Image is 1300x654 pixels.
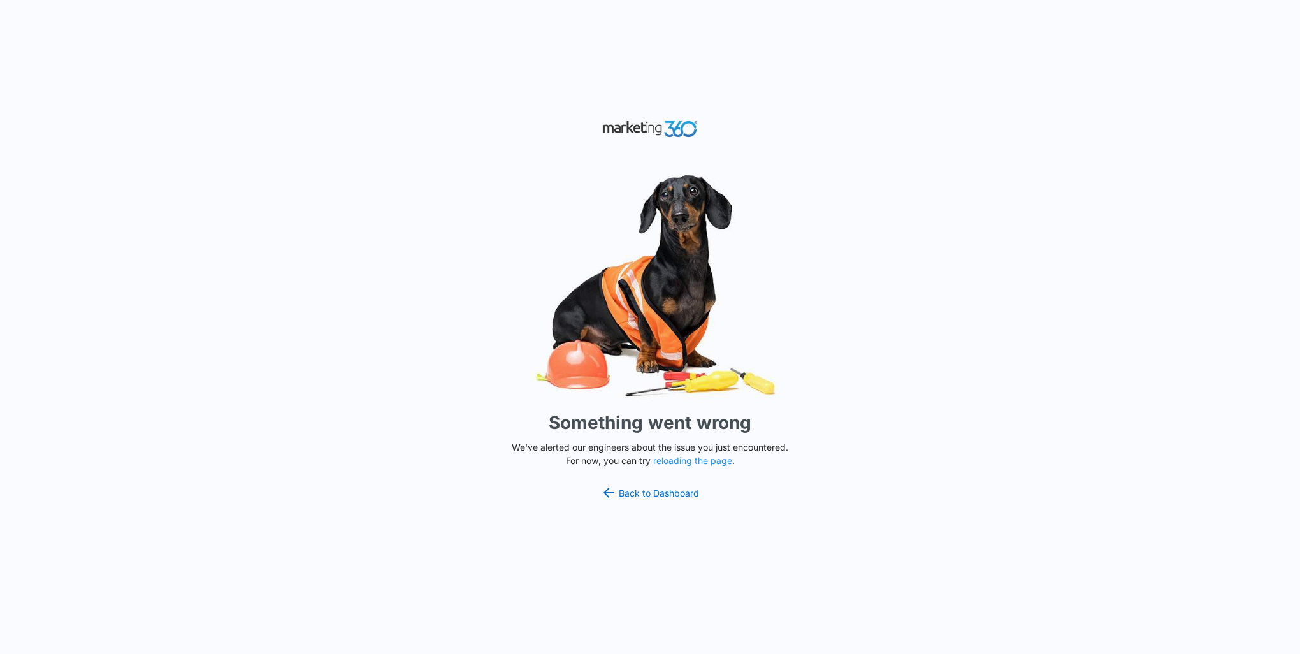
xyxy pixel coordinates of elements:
[653,456,732,466] button: reloading the page
[601,485,699,500] a: Back to Dashboard
[549,409,751,436] h1: Something went wrong
[602,118,698,140] img: Marketing 360 Logo
[459,167,841,405] img: Sad Dog
[507,440,793,467] p: We've alerted our engineers about the issue you just encountered. For now, you can try .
